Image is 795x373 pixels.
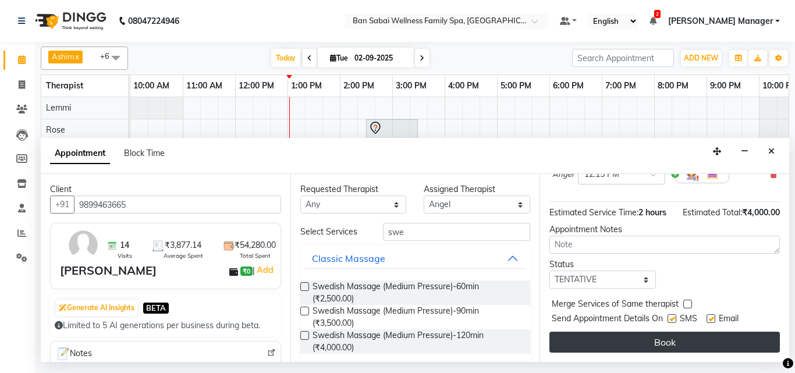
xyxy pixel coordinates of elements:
span: Therapist [46,80,83,91]
span: Block Time [124,148,165,158]
span: 14 [120,239,129,251]
a: x [74,52,79,61]
a: 8:00 PM [655,77,691,94]
div: Client [50,183,281,196]
input: Search by Name/Mobile/Email/Code [74,196,281,214]
span: ADD NEW [684,54,718,62]
span: Estimated Total: [683,207,742,218]
span: Average Spent [164,251,203,260]
img: logo [30,5,109,37]
a: 7:00 PM [602,77,639,94]
a: 3:00 PM [393,77,430,94]
span: Rose [46,125,65,135]
a: 12:00 PM [236,77,277,94]
div: Appointment Notes [549,223,780,236]
div: [PERSON_NAME] [PERSON_NAME] ( Husband [PERSON_NAME] ), TK01, 02:30 PM-03:30 PM, Deep Tissue Massa... [367,121,417,145]
span: Swedish Massage (Medium Pressure)-60min (₹2,500.00) [313,280,521,305]
span: SMS [680,312,697,327]
span: Lemmi [46,102,71,113]
span: 2 [654,10,661,18]
a: 4:00 PM [445,77,482,94]
span: Angel [552,169,573,180]
button: ADD NEW [681,50,721,66]
div: Assigned Therapist [424,183,530,196]
div: Status [549,258,656,271]
span: | [253,263,275,277]
span: ₹3,877.14 [165,239,201,251]
img: Hairdresser.png [684,167,698,181]
div: Classic Massage [312,251,385,265]
div: Requested Therapist [300,183,407,196]
a: 10:00 AM [130,77,172,94]
a: 6:00 PM [550,77,587,94]
span: Estimated Service Time: [549,207,638,218]
input: Search Appointment [572,49,674,67]
span: 2 hours [638,207,666,218]
span: Today [271,49,300,67]
button: Generate AI Insights [56,300,137,316]
button: Book [549,332,780,353]
input: Search by service name [383,223,531,241]
span: Send Appointment Details On [552,312,663,327]
a: 1:00 PM [288,77,325,94]
img: Interior.png [705,167,719,181]
b: 08047224946 [128,5,179,37]
input: 2025-09-02 [351,49,409,67]
span: BETA [143,303,169,314]
a: 2 [650,16,656,26]
span: ₹4,000.00 [742,207,780,218]
button: +91 [50,196,74,214]
span: Notes [55,346,92,361]
span: Appointment [50,143,110,164]
span: [PERSON_NAME] Manager [668,15,773,27]
span: Ashim [52,52,74,61]
div: Limited to 5 AI generations per business during beta. [55,319,276,332]
a: Add [255,263,275,277]
span: ₹54,280.00 [235,239,276,251]
a: 11:00 AM [183,77,225,94]
span: Total Spent [240,251,271,260]
span: Tue [327,54,351,62]
span: Swedish Massage (Medium Pressure)-120min (₹4,000.00) [313,329,521,354]
img: avatar [66,228,100,262]
span: +6 [100,51,118,61]
span: Merge Services of Same therapist [552,298,679,312]
button: Classic Massage [305,248,526,269]
div: Select Services [292,226,374,238]
div: [PERSON_NAME] [60,262,157,279]
a: 9:00 PM [707,77,744,94]
a: 2:00 PM [340,77,377,94]
a: 5:00 PM [498,77,534,94]
span: Visits [118,251,132,260]
span: ₹0 [240,267,253,276]
span: Swedish Massage (Medium Pressure)-90min (₹3,500.00) [313,305,521,329]
span: Email [719,312,739,327]
button: Close [763,143,780,161]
